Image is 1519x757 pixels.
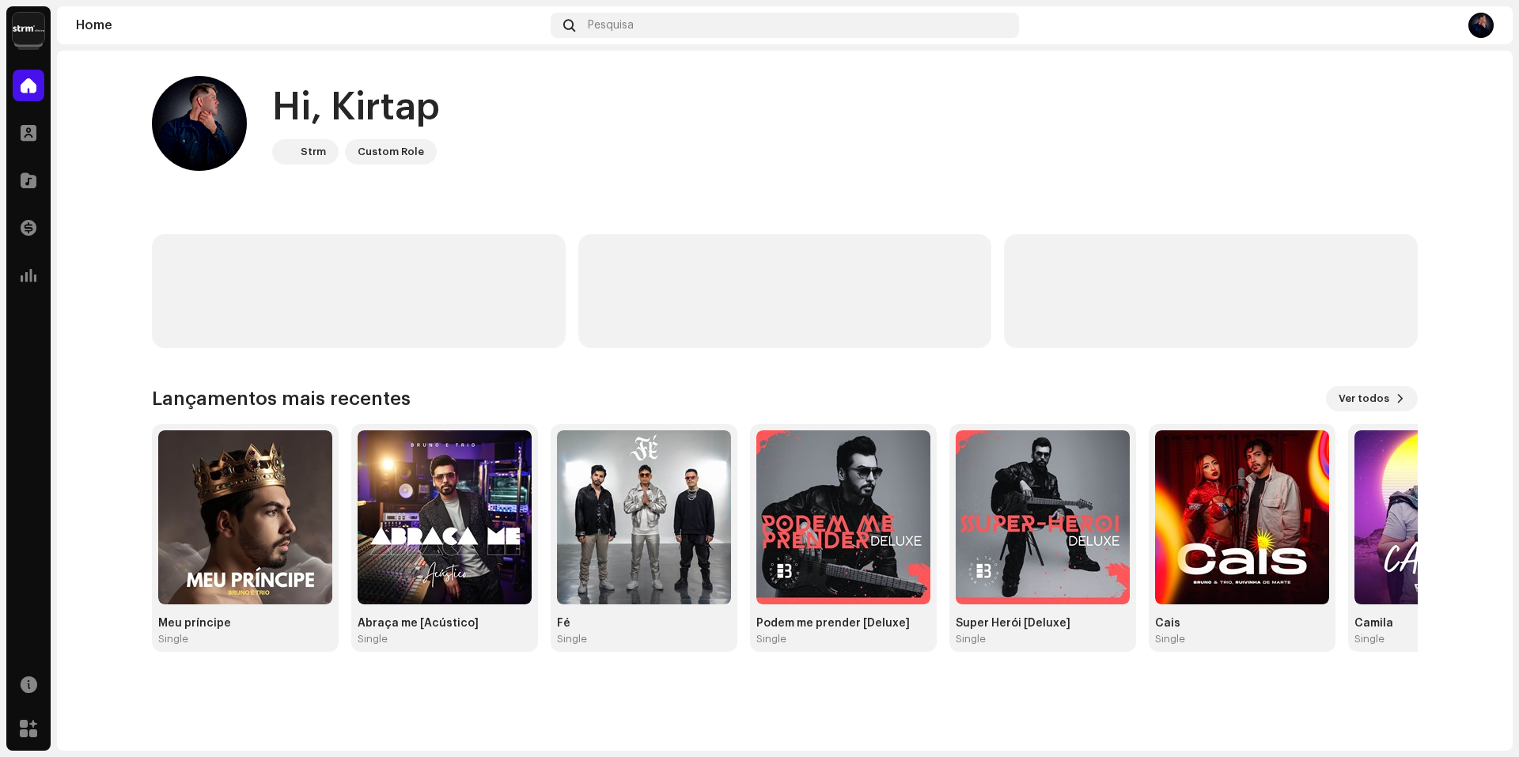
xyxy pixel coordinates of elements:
[1155,617,1329,630] div: Cais
[272,82,440,133] div: Hi, Kirtap
[275,142,294,161] img: 408b884b-546b-4518-8448-1008f9c76b02
[1155,430,1329,604] img: 5e98773e-4753-41da-8824-37d02ef4fb93
[152,386,411,411] h3: Lançamentos mais recentes
[588,19,634,32] span: Pesquisa
[756,633,786,645] div: Single
[1354,633,1385,645] div: Single
[301,142,326,161] div: Strm
[358,633,388,645] div: Single
[158,430,332,604] img: 04978e51-f805-4e81-863f-cebaf0ee9e8f
[557,430,731,604] img: d0fde11e-f65b-4c00-93b8-2081398370ea
[1468,13,1494,38] img: 4780089d-d1bc-462c-aae6-dedd32276044
[1155,633,1185,645] div: Single
[756,617,930,630] div: Podem me prender [Deluxe]
[1339,383,1389,414] span: Ver todos
[13,13,44,44] img: 408b884b-546b-4518-8448-1008f9c76b02
[152,76,247,171] img: 4780089d-d1bc-462c-aae6-dedd32276044
[358,430,532,604] img: a5e32f43-1a03-4789-8e1d-a3e63fb3de67
[158,617,332,630] div: Meu príncipe
[756,430,930,604] img: 7eaa3634-20a5-4192-aa1d-af2f317ff896
[956,633,986,645] div: Single
[358,142,424,161] div: Custom Role
[1326,386,1418,411] button: Ver todos
[557,633,587,645] div: Single
[158,633,188,645] div: Single
[557,617,731,630] div: Fé
[956,430,1130,604] img: f7f61c21-2d7b-411a-a0ff-c2cdeed3a111
[358,617,532,630] div: Abraça me [Acústico]
[76,19,544,32] div: Home
[956,617,1130,630] div: Super Herói [Deluxe]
